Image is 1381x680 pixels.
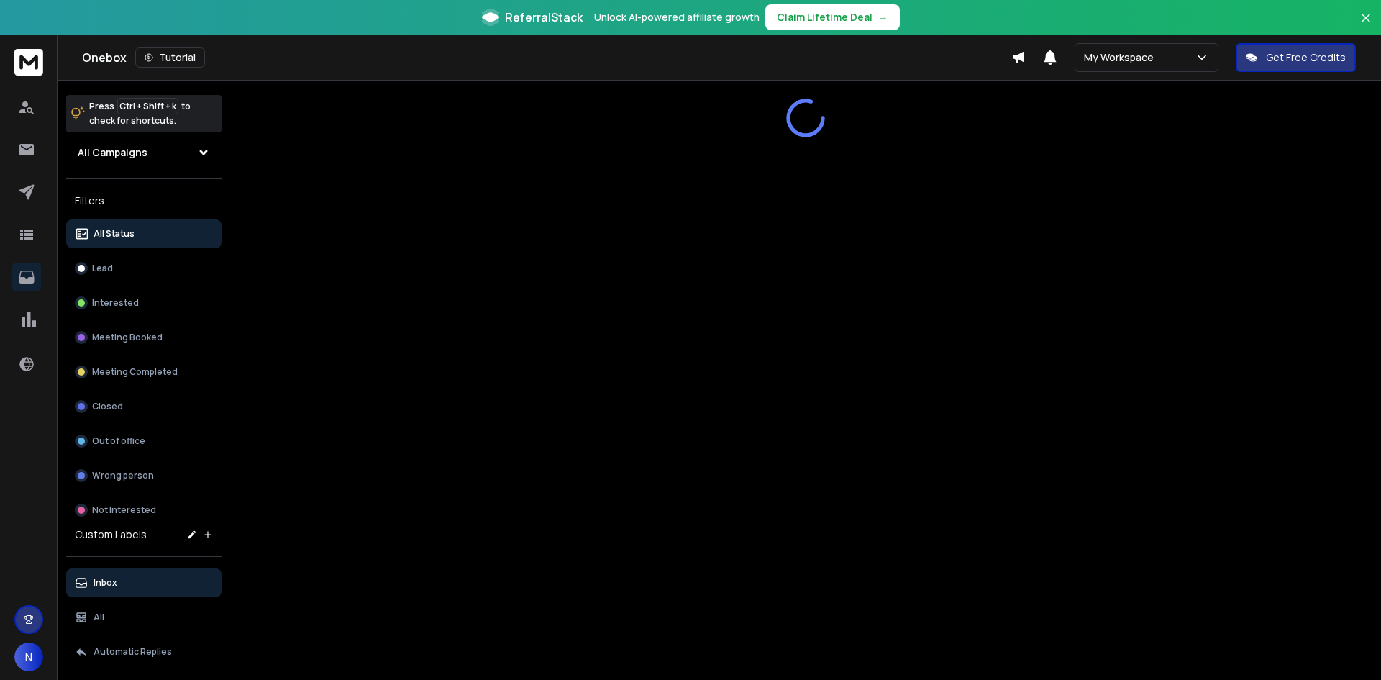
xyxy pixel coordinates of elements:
button: All Status [66,219,222,248]
p: All [94,612,104,623]
button: Tutorial [135,47,205,68]
span: ReferralStack [505,9,583,26]
p: Wrong person [92,470,154,481]
button: Interested [66,289,222,317]
p: Automatic Replies [94,646,172,658]
p: Interested [92,297,139,309]
button: Inbox [66,568,222,597]
p: Get Free Credits [1266,50,1346,65]
p: Not Interested [92,504,156,516]
p: Lead [92,263,113,274]
p: Unlock AI-powered affiliate growth [594,10,760,24]
span: → [878,10,888,24]
button: Get Free Credits [1236,43,1356,72]
button: Close banner [1357,9,1375,43]
p: Meeting Booked [92,332,163,343]
button: All [66,603,222,632]
div: Onebox [82,47,1011,68]
p: My Workspace [1084,50,1159,65]
p: Press to check for shortcuts. [89,99,191,128]
button: Out of office [66,427,222,455]
p: All Status [94,228,135,240]
button: N [14,643,43,671]
button: Wrong person [66,461,222,490]
span: Ctrl + Shift + k [117,98,178,114]
button: Meeting Completed [66,358,222,386]
button: Closed [66,392,222,421]
button: Meeting Booked [66,323,222,352]
h1: All Campaigns [78,145,147,160]
p: Out of office [92,435,145,447]
button: Claim Lifetime Deal→ [765,4,900,30]
button: Automatic Replies [66,638,222,666]
h3: Filters [66,191,222,211]
button: All Campaigns [66,138,222,167]
button: Lead [66,254,222,283]
h3: Custom Labels [75,527,147,542]
p: Inbox [94,577,117,589]
p: Meeting Completed [92,366,178,378]
button: Not Interested [66,496,222,525]
p: Closed [92,401,123,412]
